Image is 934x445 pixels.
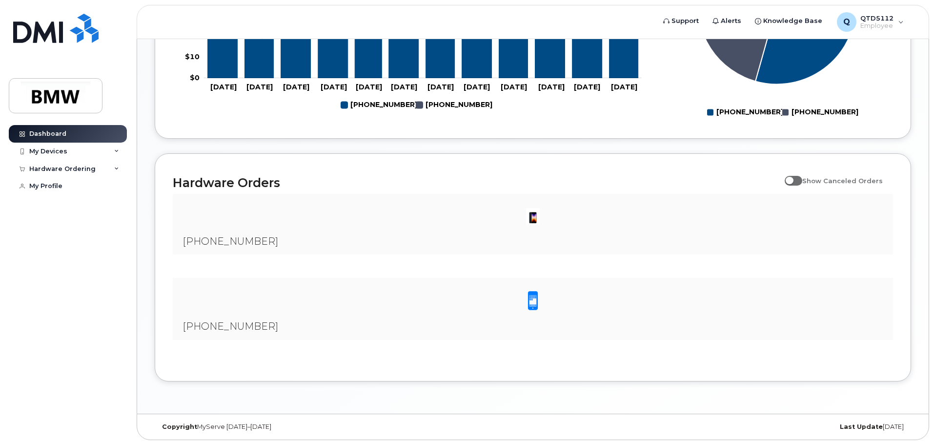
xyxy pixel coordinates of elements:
span: Show Canceled Orders [802,177,883,185]
span: [PHONE_NUMBER] [183,320,278,332]
span: Support [671,16,699,26]
a: Support [656,11,706,31]
tspan: $10 [185,52,200,61]
tspan: [DATE] [427,83,454,91]
tspan: [DATE] [246,83,273,91]
g: Legend [707,104,858,121]
div: MyServe [DATE]–[DATE] [155,423,407,431]
tspan: [DATE] [210,83,237,91]
div: [DATE] [659,423,911,431]
span: Q [843,16,850,28]
tspan: [DATE] [464,83,490,91]
span: [PHONE_NUMBER] [183,235,278,247]
span: Knowledge Base [763,16,822,26]
img: image20231002-3703462-1angbar.jpeg [523,207,543,226]
input: Show Canceled Orders [785,171,792,179]
tspan: [DATE] [538,83,565,91]
tspan: [DATE] [611,83,637,91]
a: Alerts [706,11,748,31]
g: 864-201-0706 [341,97,417,113]
tspan: [DATE] [574,83,600,91]
g: Legend [341,97,492,113]
tspan: $0 [190,73,200,82]
g: 864-371-2352 [416,97,492,113]
tspan: [DATE] [356,83,382,91]
tspan: [DATE] [283,83,309,91]
span: Employee [860,22,893,30]
h2: Hardware Orders [173,175,780,190]
span: QTD5112 [860,14,893,22]
iframe: Messenger Launcher [892,403,927,438]
a: Knowledge Base [748,11,829,31]
tspan: $20 [185,31,200,40]
tspan: [DATE] [501,83,527,91]
div: QTD5112 [830,12,911,32]
strong: Last Update [840,423,883,430]
span: Alerts [721,16,741,26]
tspan: [DATE] [391,83,417,91]
strong: Copyright [162,423,197,430]
tspan: [DATE] [321,83,347,91]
